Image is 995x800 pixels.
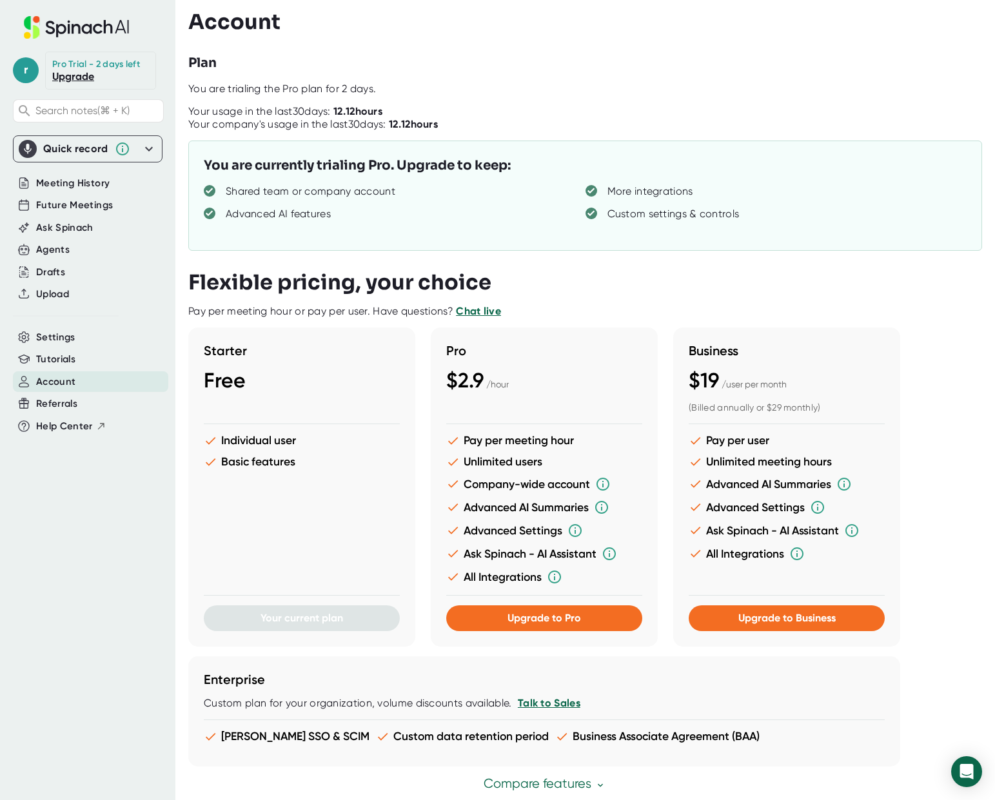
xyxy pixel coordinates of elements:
[36,242,70,257] button: Agents
[13,57,39,83] span: r
[689,476,885,492] li: Advanced AI Summaries
[204,455,400,469] li: Basic features
[204,434,400,447] li: Individual user
[36,419,93,434] span: Help Center
[389,118,438,130] b: 12.12 hours
[507,612,581,624] span: Upgrade to Pro
[36,265,65,280] button: Drafts
[36,176,110,191] button: Meeting History
[456,305,501,317] a: Chat live
[52,70,94,83] a: Upgrade
[188,105,382,118] div: Your usage in the last 30 days:
[446,343,642,358] h3: Pro
[204,697,885,710] div: Custom plan for your organization, volume discounts available.
[36,330,75,345] button: Settings
[261,612,343,624] span: Your current plan
[555,730,760,743] li: Business Associate Agreement (BAA)
[689,546,885,561] li: All Integrations
[689,434,885,447] li: Pay per user
[204,156,511,175] h3: You are currently trialing Pro. Upgrade to keep:
[722,379,787,389] span: / user per month
[333,105,382,117] b: 12.12 hours
[19,136,157,162] div: Quick record
[204,368,246,393] span: Free
[689,605,885,631] button: Upgrade to Business
[951,756,982,787] div: Open Intercom Messenger
[607,185,693,198] div: More integrations
[689,523,885,538] li: Ask Spinach - AI Assistant
[35,104,130,117] span: Search notes (⌘ + K)
[738,612,836,624] span: Upgrade to Business
[188,118,438,131] div: Your company's usage in the last 30 days:
[376,730,549,743] li: Custom data retention period
[689,343,885,358] h3: Business
[204,730,369,743] li: [PERSON_NAME] SSO & SCIM
[446,523,642,538] li: Advanced Settings
[446,500,642,515] li: Advanced AI Summaries
[446,368,484,393] span: $2.9
[484,776,606,791] a: Compare features
[689,368,719,393] span: $19
[446,434,642,447] li: Pay per meeting hour
[36,396,77,411] button: Referrals
[446,569,642,585] li: All Integrations
[43,142,108,155] div: Quick record
[204,672,885,687] h3: Enterprise
[689,455,885,469] li: Unlimited meeting hours
[188,54,217,73] h3: Plan
[446,455,642,469] li: Unlimited users
[607,208,740,220] div: Custom settings & controls
[188,83,995,95] div: You are trialing the Pro plan for 2 days.
[36,220,94,235] button: Ask Spinach
[188,10,281,34] h3: Account
[188,305,501,318] div: Pay per meeting hour or pay per user. Have questions?
[446,476,642,492] li: Company-wide account
[52,59,140,70] div: Pro Trial - 2 days left
[188,270,491,295] h3: Flexible pricing, your choice
[36,352,75,367] button: Tutorials
[226,185,395,198] div: Shared team or company account
[518,697,580,709] a: Talk to Sales
[689,402,885,414] div: (Billed annually or $29 monthly)
[36,419,106,434] button: Help Center
[204,605,400,631] button: Your current plan
[36,198,113,213] button: Future Meetings
[226,208,331,220] div: Advanced AI features
[689,500,885,515] li: Advanced Settings
[36,287,69,302] button: Upload
[204,343,400,358] h3: Starter
[36,375,75,389] button: Account
[446,605,642,631] button: Upgrade to Pro
[446,546,642,561] li: Ask Spinach - AI Assistant
[486,379,509,389] span: / hour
